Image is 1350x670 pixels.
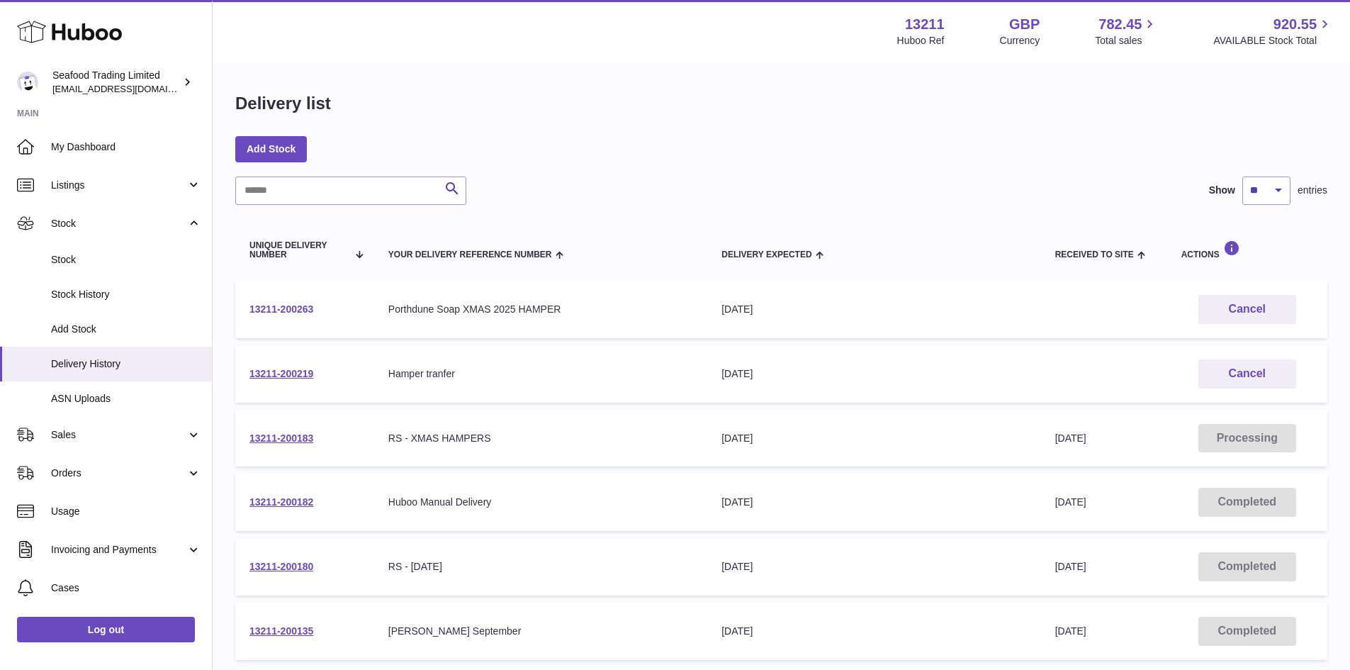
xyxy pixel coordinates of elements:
div: Porthdune Soap XMAS 2025 HAMPER [388,303,693,316]
a: 13211-200263 [249,303,313,315]
div: Hamper tranfer [388,367,693,381]
button: Cancel [1198,359,1296,389]
span: ASN Uploads [51,392,201,406]
span: [DATE] [1055,496,1086,508]
span: Delivery Expected [721,250,811,259]
span: Unique Delivery Number [249,241,347,259]
a: 13211-200183 [249,432,313,444]
label: Show [1209,184,1235,197]
strong: GBP [1009,15,1040,34]
a: 782.45 Total sales [1095,15,1158,48]
span: [DATE] [1055,432,1086,444]
span: Listings [51,179,186,192]
span: Usage [51,505,201,518]
span: Cases [51,581,201,595]
span: Stock History [51,288,201,301]
div: [DATE] [721,625,1026,638]
div: RS - [DATE] [388,560,693,574]
span: Stock [51,253,201,267]
span: Delivery History [51,357,201,371]
span: My Dashboard [51,140,201,154]
div: [DATE] [721,367,1026,381]
div: [DATE] [721,432,1026,445]
a: 920.55 AVAILABLE Stock Total [1213,15,1333,48]
div: [DATE] [721,560,1026,574]
span: Your Delivery Reference Number [388,250,552,259]
a: 13211-200135 [249,625,313,637]
span: 920.55 [1273,15,1317,34]
div: [DATE] [721,496,1026,509]
div: [DATE] [721,303,1026,316]
span: [EMAIL_ADDRESS][DOMAIN_NAME] [52,83,208,94]
div: Currency [1000,34,1040,48]
div: [PERSON_NAME] September [388,625,693,638]
a: 13211-200180 [249,561,313,572]
div: RS - XMAS HAMPERS [388,432,693,445]
div: Huboo Manual Delivery [388,496,693,509]
span: Orders [51,467,186,480]
strong: 13211 [905,15,945,34]
div: Seafood Trading Limited [52,69,180,96]
div: Huboo Ref [897,34,945,48]
span: [DATE] [1055,625,1086,637]
div: Actions [1181,240,1313,259]
span: entries [1298,184,1327,197]
span: Stock [51,217,186,230]
a: 13211-200182 [249,496,313,508]
span: Received to Site [1055,250,1134,259]
a: Add Stock [235,136,307,162]
span: Add Stock [51,323,201,336]
span: Invoicing and Payments [51,543,186,557]
a: Log out [17,617,195,642]
a: 13211-200219 [249,368,313,379]
img: online@rickstein.com [17,72,38,93]
h1: Delivery list [235,92,331,115]
span: Total sales [1095,34,1158,48]
span: Sales [51,428,186,442]
button: Cancel [1198,295,1296,324]
span: AVAILABLE Stock Total [1213,34,1333,48]
span: 782.45 [1098,15,1142,34]
span: [DATE] [1055,561,1086,572]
